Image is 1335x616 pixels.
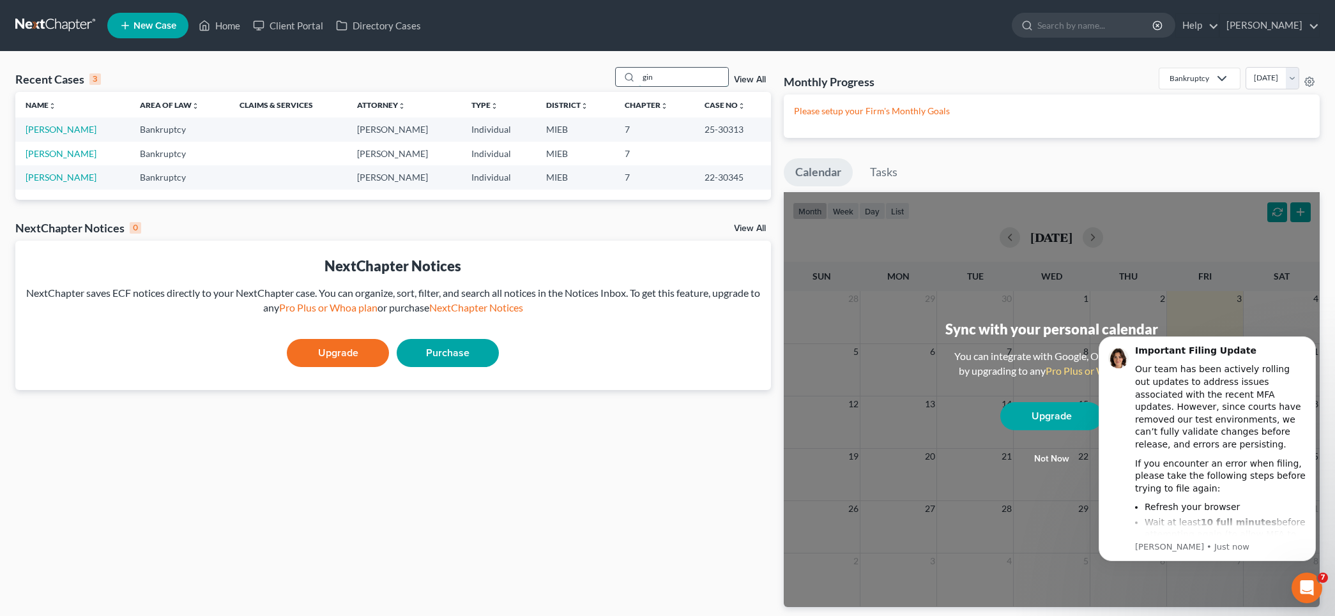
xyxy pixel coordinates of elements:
[660,102,668,110] i: unfold_more
[461,165,537,189] td: Individual
[49,102,56,110] i: unfold_more
[734,75,766,84] a: View All
[945,319,1158,339] div: Sync with your personal calendar
[287,339,389,367] a: Upgrade
[429,301,523,313] a: NextChapter Notices
[1000,402,1102,430] a: Upgrade
[625,100,668,110] a: Chapterunfold_more
[784,74,874,89] h3: Monthly Progress
[89,73,101,85] div: 3
[347,165,461,189] td: [PERSON_NAME]
[347,117,461,141] td: [PERSON_NAME]
[1220,14,1319,37] a: [PERSON_NAME]
[784,158,853,186] a: Calendar
[614,165,694,189] td: 7
[247,14,330,37] a: Client Portal
[546,100,588,110] a: Districtunfold_more
[705,100,745,110] a: Case Nounfold_more
[192,14,247,37] a: Home
[461,117,537,141] td: Individual
[614,142,694,165] td: 7
[357,100,406,110] a: Attorneyunfold_more
[140,100,199,110] a: Area of Lawunfold_more
[1046,364,1144,377] a: Pro Plus or Whoa plan
[330,14,427,37] a: Directory Cases
[1000,446,1102,472] button: Not now
[398,102,406,110] i: unfold_more
[1318,573,1328,583] span: 7
[794,105,1309,117] p: Please setup your Firm's Monthly Goals
[491,102,498,110] i: unfold_more
[397,339,499,367] a: Purchase
[26,124,96,135] a: [PERSON_NAME]
[26,100,56,110] a: Nameunfold_more
[694,117,771,141] td: 25-30313
[26,172,96,183] a: [PERSON_NAME]
[26,148,96,159] a: [PERSON_NAME]
[581,102,588,110] i: unfold_more
[130,165,229,189] td: Bankruptcy
[1176,14,1219,37] a: Help
[639,68,728,86] input: Search by name...
[130,142,229,165] td: Bankruptcy
[1170,73,1209,84] div: Bankruptcy
[536,165,614,189] td: MIEB
[858,158,909,186] a: Tasks
[133,21,176,31] span: New Case
[536,117,614,141] td: MIEB
[279,301,378,313] a: Pro Plus or Whoa plan
[694,165,771,189] td: 22-30345
[738,102,745,110] i: unfold_more
[734,224,766,233] a: View All
[461,142,537,165] td: Individual
[471,100,498,110] a: Typeunfold_more
[26,286,761,315] div: NextChapter saves ECF notices directly to your NextChapter case. You can organize, sort, filter, ...
[26,256,761,276] div: NextChapter Notices
[229,92,347,117] th: Claims & Services
[1037,13,1154,37] input: Search by name...
[949,349,1154,379] div: You can integrate with Google, Outlook, iCal by upgrading to any
[15,71,101,87] div: Recent Cases
[192,102,199,110] i: unfold_more
[347,142,461,165] td: [PERSON_NAME]
[536,142,614,165] td: MIEB
[15,220,141,236] div: NextChapter Notices
[614,117,694,141] td: 7
[1079,320,1335,610] iframe: Intercom notifications message
[130,117,229,141] td: Bankruptcy
[130,222,141,234] div: 0
[1292,573,1322,603] iframe: Intercom live chat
